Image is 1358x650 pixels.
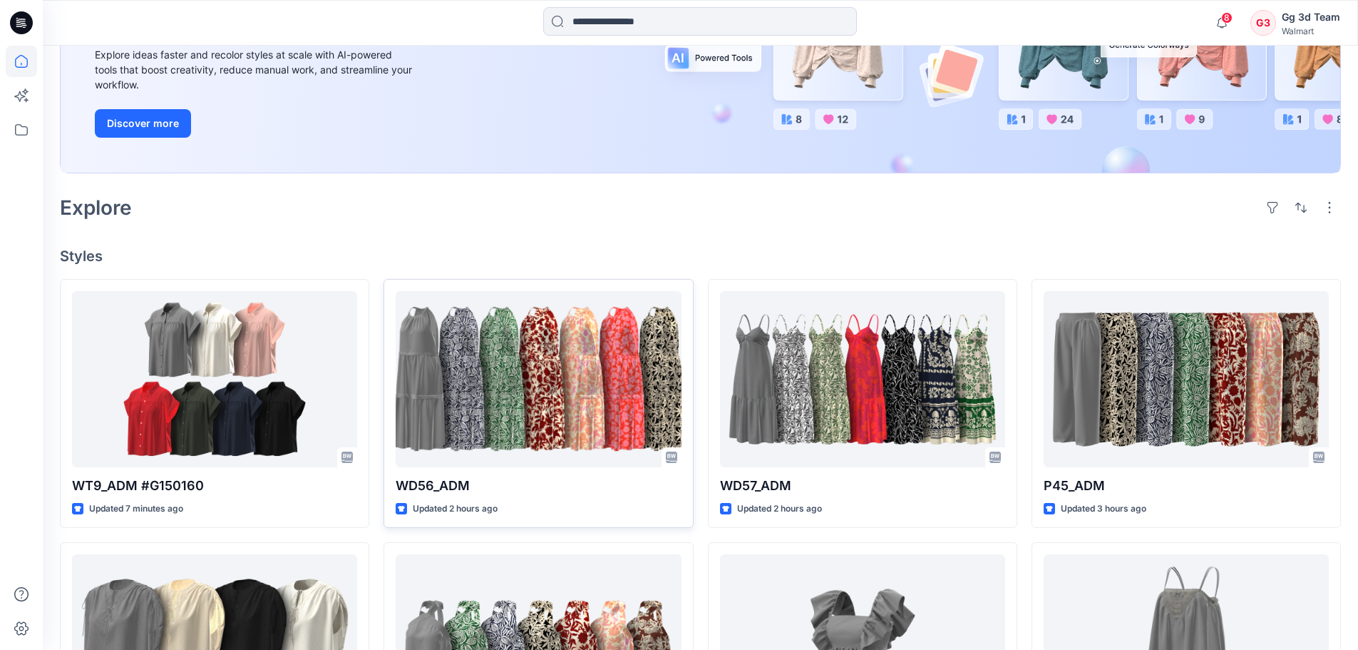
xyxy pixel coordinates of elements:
[413,502,498,517] p: Updated 2 hours ago
[95,109,416,138] a: Discover more
[737,502,822,517] p: Updated 2 hours ago
[72,291,357,467] a: WT9_ADM #G150160
[95,47,416,92] div: Explore ideas faster and recolor styles at scale with AI-powered tools that boost creativity, red...
[60,196,132,219] h2: Explore
[95,109,191,138] button: Discover more
[1282,26,1340,36] div: Walmart
[396,291,681,467] a: WD56_ADM
[720,291,1005,467] a: WD57_ADM
[60,248,1341,265] h4: Styles
[396,476,681,496] p: WD56_ADM
[1044,291,1329,467] a: P45_ADM
[72,476,357,496] p: WT9_ADM #G150160
[1044,476,1329,496] p: P45_ADM
[1250,10,1276,36] div: G3
[720,476,1005,496] p: WD57_ADM
[1282,9,1340,26] div: Gg 3d Team
[1061,502,1146,517] p: Updated 3 hours ago
[1221,12,1233,24] span: 8
[89,502,183,517] p: Updated 7 minutes ago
